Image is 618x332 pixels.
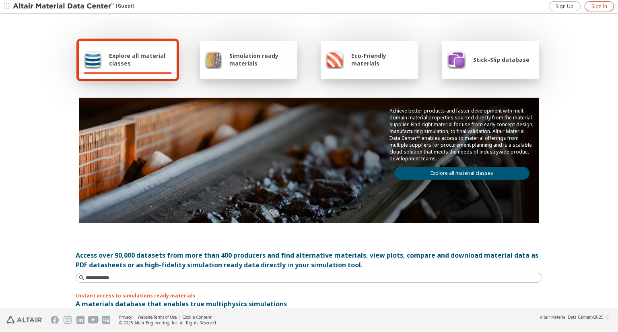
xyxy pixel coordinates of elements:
div: Access over 90,000 datasets from more than 400 producers and find alternative materials, view plo... [76,250,542,270]
span: Altair Material Data Center [540,314,591,320]
img: Explore all material classes [84,50,102,69]
img: Simulation ready materials [205,50,222,69]
span: Sign In [591,3,607,10]
span: Eco-Friendly materials [351,52,413,67]
a: Sign Up [549,1,581,11]
a: Sign In [585,1,614,11]
a: Privacy [119,314,132,320]
img: Eco-Friendly materials [325,50,344,69]
span: Simulation ready materials [229,52,293,67]
p: Achieve better products and faster development with multi-domain material properties sourced dire... [389,107,534,162]
p: A materials database that enables true multiphysics simulations [76,299,542,309]
span: Stick-Slip database [473,56,529,64]
a: Explore all material classes [394,167,529,180]
div: © 2025 Altair Engineering, Inc. All Rights Reserved. [119,320,217,326]
img: Stick-Slip database [447,50,466,69]
span: Explore all material classes [109,52,172,67]
a: Website Terms of Use [138,314,177,320]
span: Sign Up [556,3,574,10]
img: Altair Engineering [6,316,42,324]
a: Cookie Consent [182,314,212,320]
p: Instant access to simulations ready materials [76,292,542,299]
div: (Guest) [13,2,134,10]
img: Altair Material Data Center [13,2,115,10]
div: (v2025.1) [540,314,608,320]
